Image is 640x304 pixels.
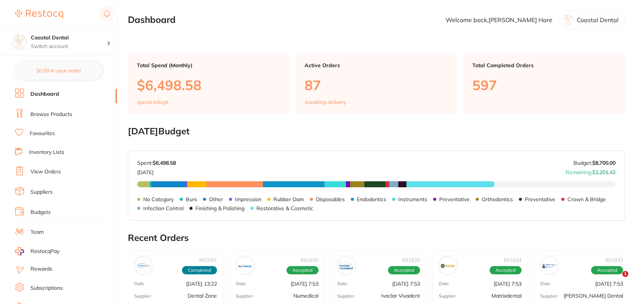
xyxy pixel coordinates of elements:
p: Impression [235,196,261,202]
p: Total Completed Orders [472,62,616,68]
strong: $6,498.58 [153,160,176,166]
p: # 91935 [402,257,420,263]
img: Ivoclar Vivadent [339,259,353,273]
p: [DATE] [137,166,176,175]
p: 597 [472,77,616,93]
p: Orthodontics [482,196,513,202]
p: Rubber Dam [273,196,304,202]
p: No Category [143,196,174,202]
p: Burs [186,196,197,202]
p: Restorative & Cosmetic [256,205,313,211]
span: RestocqPay [30,248,59,255]
p: Awaiting delivery [305,99,346,105]
h2: Recent Orders [128,233,625,243]
span: 1 [622,271,628,277]
strong: $8,700.00 [592,160,616,166]
img: RestocqPay [15,247,24,256]
span: Accepted [591,266,623,274]
a: Browse Products [30,111,72,118]
strong: $2,201.42 [592,169,616,176]
iframe: Intercom live chat [607,271,625,289]
p: # 91934 [504,257,522,263]
p: Supplier [236,293,253,299]
p: Infection Control [143,205,184,211]
p: Supplier [337,293,354,299]
p: Date [337,281,347,286]
a: Active Orders87Awaiting delivery [296,53,457,114]
p: Ivoclar Vivadent [381,293,420,299]
p: 87 [305,77,448,93]
a: Suppliers [30,188,53,196]
h2: [DATE] Budget [128,126,625,137]
h4: Coastal Dental [31,34,107,42]
p: Remaining: [566,166,616,175]
img: Coastal Dental [12,35,27,50]
p: $6,498.58 [137,77,281,93]
p: [DATE] 7:53 [291,281,318,287]
img: Matrixdental [441,259,455,273]
p: Crown & Bridge [567,196,606,202]
p: Active Orders [305,62,448,68]
a: Total Completed Orders597 [463,53,625,114]
span: Accepted [388,266,420,274]
p: Date [439,281,449,286]
p: # 92091 [199,257,217,263]
span: Completed [182,266,217,274]
p: [DATE] 7:53 [494,281,522,287]
button: $0.00 in your order [15,62,102,80]
p: Date [236,281,246,286]
img: Erskine Dental [542,259,557,273]
a: Inventory Lists [29,149,64,156]
p: Preventative [525,196,555,202]
p: Instruments [398,196,427,202]
a: View Orders [30,168,61,176]
a: Subscriptions [30,284,63,292]
img: Dental Zone [136,259,150,273]
a: Team [30,229,44,236]
p: Supplier [439,293,456,299]
a: Dashboard [30,90,59,98]
a: Rewards [30,265,52,273]
p: [PERSON_NAME] Dental [564,293,623,299]
p: Coastal Dental [577,17,619,23]
p: Supplier [134,293,151,299]
p: Welcome back, [PERSON_NAME] Hare [446,17,552,23]
a: Restocq Logo [15,6,63,23]
a: Total Spend (Monthly)$6,498.58spend inSept [128,53,290,114]
p: # 91936 [300,257,318,263]
span: Accepted [287,266,318,274]
a: RestocqPay [15,247,59,256]
span: Accepted [490,266,522,274]
p: spend in Sept [137,99,168,105]
a: Favourites [30,130,55,137]
p: Numedical [293,293,318,299]
img: Numedical [238,259,252,273]
a: Budgets [30,209,51,216]
p: Finishing & Polishing [196,205,244,211]
p: [DATE] 7:53 [392,281,420,287]
p: Spent: [137,160,176,166]
h2: Dashboard [128,15,176,25]
p: [DATE] 7:53 [595,281,623,287]
p: Preventative [439,196,470,202]
p: Switch account [31,43,107,50]
img: Restocq Logo [15,10,63,19]
p: Dental Zone [188,293,217,299]
p: Matrixdental [491,293,522,299]
p: Disposables [316,196,345,202]
p: Budget: [573,160,616,166]
p: # 91933 [605,257,623,263]
p: Endodontics [357,196,386,202]
p: Date [134,281,144,286]
p: Other [209,196,223,202]
p: Date [540,281,551,286]
p: Total Spend (Monthly) [137,62,281,68]
p: [DATE] 13:22 [186,281,217,287]
p: Supplier [540,293,557,299]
